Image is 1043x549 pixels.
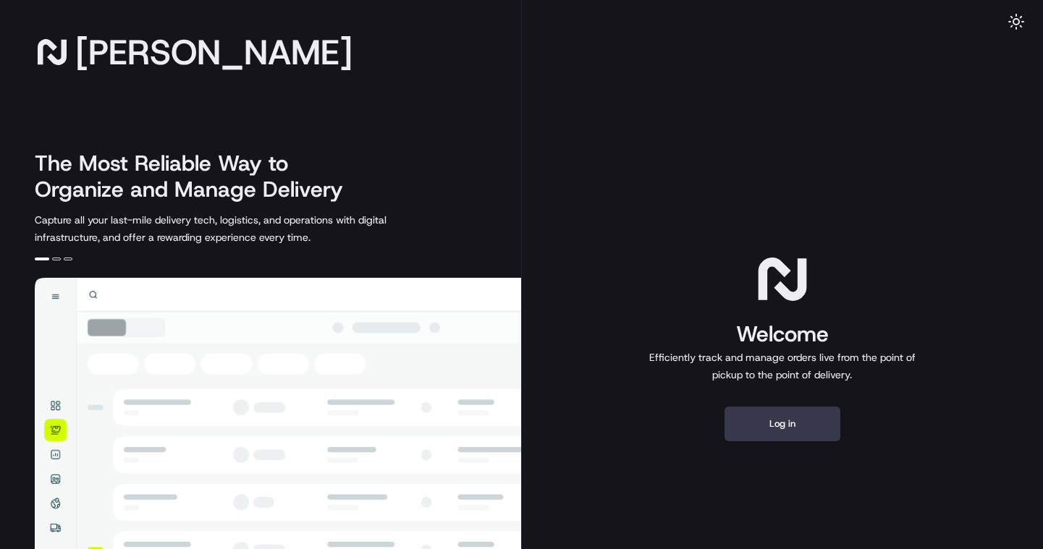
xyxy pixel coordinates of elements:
[725,407,840,441] button: Log in
[35,150,359,203] h2: The Most Reliable Way to Organize and Manage Delivery
[643,349,921,383] p: Efficiently track and manage orders live from the point of pickup to the point of delivery.
[35,211,452,246] p: Capture all your last-mile delivery tech, logistics, and operations with digital infrastructure, ...
[75,38,352,67] span: [PERSON_NAME]
[643,320,921,349] h1: Welcome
